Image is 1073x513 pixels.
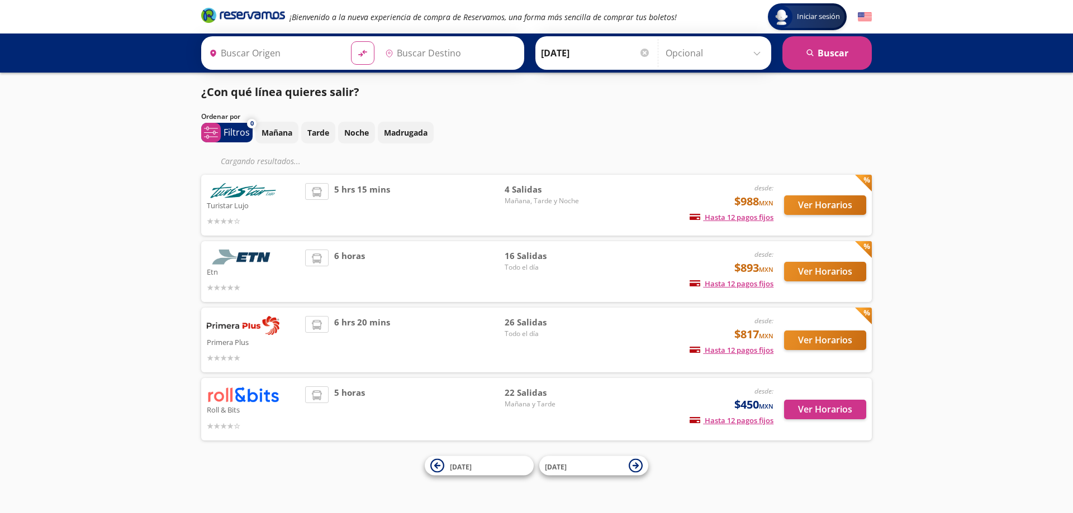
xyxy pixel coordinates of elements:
small: MXN [759,199,773,207]
input: Buscar Origen [205,39,342,67]
span: $817 [734,326,773,343]
button: Madrugada [378,122,434,143]
a: Brand Logo [201,7,285,27]
em: desde: [754,250,773,259]
input: Opcional [666,39,766,67]
button: Ver Horarios [784,400,866,419]
span: Hasta 12 pagos fijos [690,279,773,289]
span: $450 [734,396,773,413]
span: 5 hrs 15 mins [334,183,390,227]
p: Madrugada [384,127,428,138]
p: Noche [344,127,369,138]
p: ¿Con qué línea quieres salir? [201,84,359,100]
span: 16 Salidas [505,250,583,262]
span: Hasta 12 pagos fijos [690,415,773,425]
img: Roll & Bits [207,386,279,402]
span: 5 horas [334,386,365,432]
em: Cargando resultados ... [221,156,301,166]
p: Turistar Lujo [207,198,300,212]
button: 0Filtros [201,123,253,142]
button: Ver Horarios [784,330,866,350]
p: Primera Plus [207,335,300,348]
em: desde: [754,316,773,325]
em: ¡Bienvenido a la nueva experiencia de compra de Reservamos, una forma más sencilla de comprar tus... [289,12,677,22]
button: Mañana [255,122,298,143]
button: English [858,10,872,24]
em: desde: [754,386,773,396]
button: Ver Horarios [784,262,866,281]
img: Primera Plus [207,316,279,335]
button: Noche [338,122,375,143]
small: MXN [759,332,773,340]
span: Hasta 12 pagos fijos [690,212,773,222]
span: 6 hrs 20 mins [334,316,390,364]
input: Elegir Fecha [541,39,651,67]
button: [DATE] [539,456,648,476]
span: Todo el día [505,262,583,272]
span: [DATE] [450,462,472,471]
button: Buscar [782,36,872,70]
i: Brand Logo [201,7,285,23]
span: 4 Salidas [505,183,583,196]
span: Todo el día [505,329,583,339]
img: Etn [207,250,279,265]
span: 0 [250,119,254,128]
small: MXN [759,265,773,274]
input: Buscar Destino [381,39,518,67]
button: [DATE] [425,456,534,476]
button: Tarde [301,122,335,143]
span: 6 horas [334,250,365,294]
span: $893 [734,260,773,276]
span: Mañana, Tarde y Noche [505,196,583,206]
p: Roll & Bits [207,402,300,416]
p: Mañana [262,127,292,138]
span: Iniciar sesión [792,11,844,22]
span: $988 [734,193,773,210]
span: [DATE] [545,462,567,471]
p: Etn [207,265,300,278]
p: Filtros [224,126,250,139]
span: Mañana y Tarde [505,399,583,409]
p: Tarde [307,127,329,138]
span: 26 Salidas [505,316,583,329]
span: Hasta 12 pagos fijos [690,345,773,355]
small: MXN [759,402,773,410]
em: desde: [754,183,773,193]
p: Ordenar por [201,112,240,122]
button: Ver Horarios [784,195,866,215]
span: 22 Salidas [505,386,583,399]
img: Turistar Lujo [207,183,279,198]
